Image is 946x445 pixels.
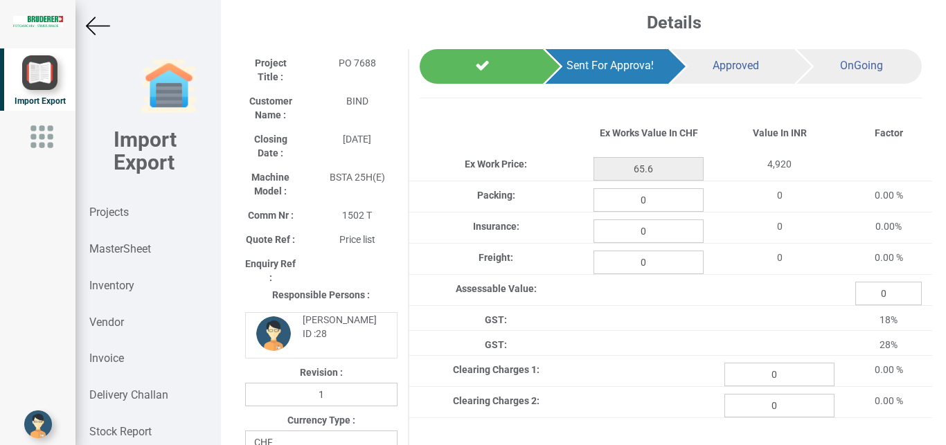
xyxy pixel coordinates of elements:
label: Customer Name : [245,94,296,122]
span: PO 7688 [339,57,376,69]
strong: Inventory [89,279,134,292]
label: GST: [485,313,507,327]
label: Responsible Persons : [272,288,370,302]
strong: Stock Report [89,425,152,438]
strong: Projects [89,206,129,219]
span: Import Export [15,96,66,106]
label: Assessable Value: [456,282,537,296]
label: GST: [485,338,507,352]
img: DP [256,316,291,351]
label: Factor [875,126,903,140]
label: Comm Nr : [248,208,294,222]
label: Value In INR [753,126,807,140]
span: 0.00 % [875,190,903,201]
label: Machine Model : [245,170,296,198]
label: Insurance: [473,219,519,233]
span: Approved [713,59,759,72]
span: OnGoing [840,59,883,72]
label: Enquiry Ref : [245,257,296,284]
strong: Invoice [89,352,124,365]
b: Import Export [114,127,177,174]
label: Quote Ref : [246,233,295,246]
label: Freight: [479,251,513,264]
span: 0 [777,221,783,232]
label: Project Title : [245,56,296,84]
strong: 28 [316,328,327,339]
label: Ex Works Value In CHF [600,126,698,140]
span: 1502 T [342,210,372,221]
label: Packing: [477,188,515,202]
span: 0.00 % [875,364,903,375]
strong: MasterSheet [89,242,151,255]
span: 0.00% [875,221,902,232]
span: BSTA 25H(E) [330,172,385,183]
input: Revision [245,383,398,406]
label: Closing Date : [245,132,296,160]
span: [DATE] [343,134,371,145]
label: Ex Work Price: [465,157,527,171]
span: 0.00 % [875,252,903,263]
img: garage-closed.png [141,59,197,114]
span: Sent For Approval [566,59,654,72]
strong: Delivery Challan [89,388,168,401]
span: 4,920 [767,158,792,170]
label: Currency Type : [287,413,355,427]
label: Clearing Charges 1: [453,363,539,376]
div: [PERSON_NAME] ID : [292,313,386,340]
span: Price list [339,234,375,245]
span: 0 [777,252,783,263]
b: Details [647,12,702,33]
span: BIND [346,96,368,107]
label: Revision : [300,365,343,379]
span: 0 [777,190,783,201]
strong: Vendor [89,316,124,329]
span: 0.00 % [875,395,903,406]
label: Clearing Charges 2: [453,394,539,408]
span: 18% [880,314,898,325]
span: 28% [880,339,898,350]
